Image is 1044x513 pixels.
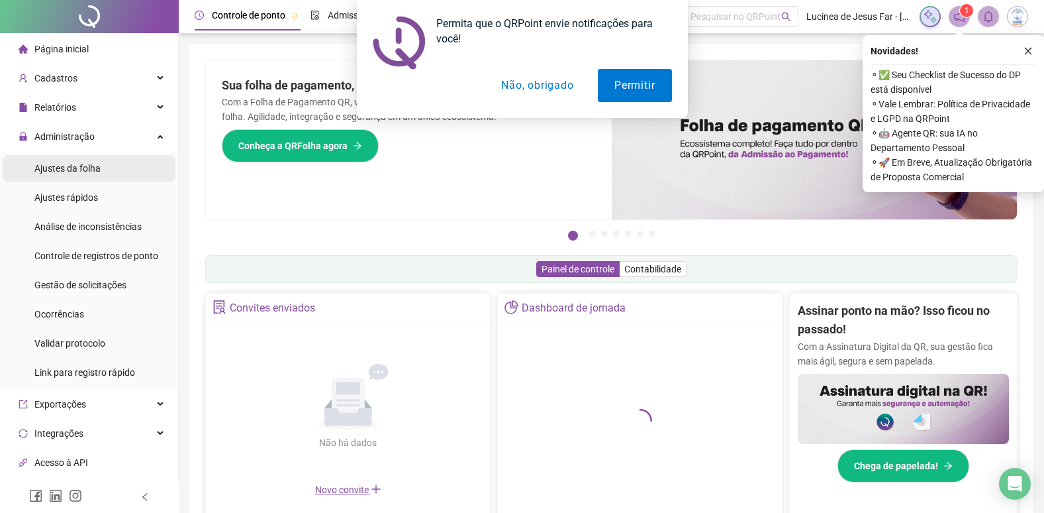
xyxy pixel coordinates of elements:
span: Novo convite [315,484,381,495]
span: Integrações [34,428,83,439]
span: export [19,400,28,409]
span: ⚬ 🚀 Em Breve, Atualização Obrigatória de Proposta Comercial [871,155,1036,184]
button: 1 [568,231,578,241]
button: 5 [625,231,632,237]
p: Com a Assinatura Digital da QR, sua gestão fica mais ágil, segura e sem papelada. [798,339,1009,369]
span: Validar protocolo [34,338,105,349]
span: Exportações [34,399,86,410]
h2: Assinar ponto na mão? Isso ficou no passado! [798,302,1009,339]
span: Link para registro rápido [34,367,135,378]
button: 7 [649,231,655,237]
button: 4 [613,231,620,237]
span: linkedin [49,489,62,502]
span: arrow-right [353,141,362,150]
div: Permita que o QRPoint envie notificações para você! [426,16,672,46]
span: lock [19,132,28,141]
div: Dashboard de jornada [522,297,626,319]
span: loading [628,409,652,433]
span: Administração [34,131,95,142]
span: pie-chart [504,300,518,314]
span: sync [19,429,28,438]
span: api [19,458,28,467]
span: Ocorrências [34,309,84,319]
button: 2 [589,231,596,237]
span: Gestão de solicitações [34,280,126,290]
span: facebook [29,489,42,502]
span: Conheça a QRFolha agora [238,139,348,153]
span: ⚬ 🤖 Agente QR: sua IA no Departamento Pessoal [871,126,1036,155]
div: Convites enviados [230,297,315,319]
button: 3 [601,231,608,237]
span: Chega de papelada! [854,459,938,473]
span: instagram [69,489,82,502]
span: solution [213,300,226,314]
img: notification icon [373,16,426,69]
div: Não há dados [287,435,409,450]
button: 6 [637,231,643,237]
button: Chega de papelada! [837,449,969,483]
span: plus [371,484,381,494]
span: Análise de inconsistências [34,221,142,232]
span: Painel de controle [542,264,614,274]
span: Ajustes da folha [34,163,101,174]
button: Não, obrigado [485,69,590,102]
img: banner%2F8d14a306-6205-4263-8e5b-06e9a85ad873.png [612,60,1018,219]
div: Open Intercom Messenger [999,468,1031,500]
span: Ajustes rápidos [34,192,98,203]
span: arrow-right [943,461,953,471]
span: Contabilidade [624,264,681,274]
span: Controle de registros de ponto [34,251,158,261]
span: left [140,492,150,502]
button: Permitir [598,69,671,102]
span: Acesso à API [34,457,88,468]
img: banner%2F02c71560-61a6-44d4-94b9-c8ab97240462.png [798,374,1009,444]
button: Conheça a QRFolha agora [222,129,379,162]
